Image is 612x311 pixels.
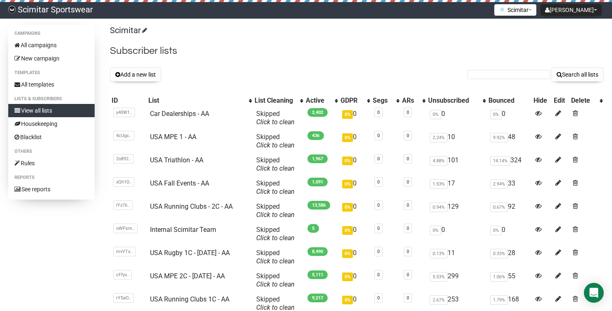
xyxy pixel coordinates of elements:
div: ARs [402,96,418,105]
td: 0 [339,106,371,130]
td: 0 [426,106,487,130]
span: 5.53% [430,272,448,282]
span: 0% [342,249,353,258]
img: c430136311b1e6f103092caacf47139d [8,6,16,13]
th: Delete: No sort applied, activate to apply an ascending sort [569,95,604,106]
td: 0 [339,153,371,176]
span: 0% [490,226,502,235]
span: y40W1.. [113,108,135,117]
a: 0 [407,203,409,208]
span: 1,967 [307,154,328,163]
span: 5 [307,224,319,233]
a: 0 [377,272,380,277]
span: Skipped [256,249,295,265]
span: rY5aO.. [113,293,134,303]
td: 129 [426,199,487,222]
a: Click to clean [256,141,295,149]
a: 0 [377,295,380,301]
a: Click to clean [256,211,295,219]
span: Skipped [256,179,295,195]
td: 0 [487,106,532,130]
a: 0 [407,272,409,277]
a: See reports [8,183,95,196]
a: 0 [407,295,409,301]
td: 324 [487,153,532,176]
th: Bounced: No sort applied, sorting is disabled [487,95,532,106]
span: 0.33% [490,249,508,258]
span: Skipped [256,110,295,126]
div: List Cleaning [255,96,296,105]
span: 2o892.. [113,154,134,164]
span: 0% [490,110,502,119]
td: 11 [426,246,487,269]
a: USA Running Clubs - 2C - AA [150,203,233,210]
div: GDPR [341,96,362,105]
li: Templates [8,68,95,78]
li: Reports [8,173,95,183]
span: Skipped [256,133,295,149]
td: 0 [426,222,487,246]
div: Hide [533,96,550,105]
td: 0 [339,222,371,246]
span: 0% [342,133,353,142]
span: 0% [430,226,441,235]
a: All campaigns [8,39,95,52]
a: 0 [407,110,409,115]
a: 0 [377,249,380,254]
span: 0.67% [490,203,508,212]
span: 2.94% [490,179,508,189]
th: List Cleaning: No sort applied, activate to apply an ascending sort [253,95,304,106]
a: Click to clean [256,164,295,172]
span: 1.53% [430,179,448,189]
th: List: No sort applied, activate to apply an ascending sort [147,95,253,106]
a: Click to clean [256,257,295,265]
td: 17 [426,176,487,199]
a: USA Triathlon - AA [150,156,203,164]
a: 0 [407,133,409,138]
a: Scimitar [110,25,146,35]
a: Click to clean [256,234,295,242]
div: Bounced [488,96,530,105]
a: Blacklist [8,130,95,144]
button: [PERSON_NAME] [541,4,602,16]
button: Search all lists [551,68,604,82]
a: 0 [377,179,380,185]
button: Add a new list [110,68,161,82]
span: xQh1D.. [113,177,134,187]
span: 2,402 [307,108,328,117]
span: 0.94% [430,203,448,212]
td: 28 [487,246,532,269]
span: 4.88% [430,156,448,166]
td: 0 [487,222,532,246]
span: 13,586 [307,201,330,210]
td: 48 [487,130,532,153]
a: USA MPE 2C - [DATE] - AA [150,272,225,280]
span: 0% [342,226,353,235]
td: 0 [339,130,371,153]
a: 0 [377,133,380,138]
span: 4cUgs.. [113,131,134,140]
th: GDPR: No sort applied, activate to apply an ascending sort [339,95,371,106]
span: Skipped [256,226,295,242]
td: 0 [339,269,371,292]
div: Unsubscribed [428,96,479,105]
span: 0% [342,203,353,212]
span: Skipped [256,203,295,219]
a: USA Rugby 1C - [DATE] - AA [150,249,230,257]
span: 2.67% [430,295,448,305]
span: 0% [342,180,353,188]
span: 0% [342,272,353,281]
a: USA Fall Events - AA [150,179,209,187]
td: 0 [339,176,371,199]
a: 0 [407,249,409,254]
span: 8,490 [307,247,328,256]
a: Click to clean [256,280,295,288]
th: Hide: No sort applied, sorting is disabled [532,95,552,106]
span: mvYTx.. [113,247,136,256]
th: Active: No sort applied, activate to apply an ascending sort [304,95,339,106]
a: 0 [407,226,409,231]
a: USA Running Clubs 1C - AA [150,295,229,303]
span: 436 [307,131,324,140]
a: 0 [377,110,380,115]
span: 1,091 [307,178,328,186]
